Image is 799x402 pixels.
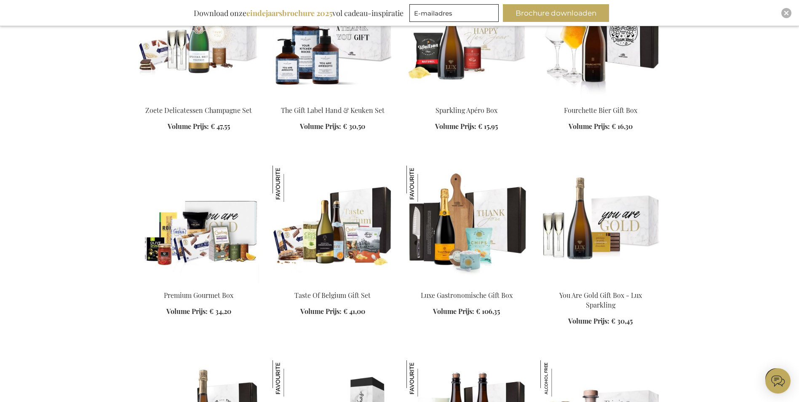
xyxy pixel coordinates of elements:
img: Luxury Culinary Gift Box [406,166,527,284]
a: Volume Prijs: € 15,95 [435,122,498,131]
div: Download onze vol cadeau-inspiratie [190,4,407,22]
a: Fourchette Bier Gift Box [564,106,637,115]
div: Close [781,8,791,18]
a: Volume Prijs: € 30,45 [568,316,633,326]
a: Sparkling Apéro Box [436,106,497,115]
a: Volume Prijs: € 41,00 [300,307,365,316]
a: Zoete Delicatessen Champagne Set [145,106,252,115]
a: Premium Gourmet Box [139,280,259,288]
img: Chocolate Temptations Box [273,360,309,397]
input: E-mailadres [409,4,499,22]
img: Premium Gourmet Box [139,166,259,284]
span: Volume Prijs: [435,122,476,131]
span: € 47,55 [211,122,230,131]
span: € 30,50 [343,122,365,131]
button: Brochure downloaden [503,4,609,22]
a: Taste Of Belgium Gift Set Taste Of Belgium Gift Set [273,280,393,288]
span: Volume Prijs: [568,316,609,325]
a: Volume Prijs: € 106,35 [433,307,500,316]
a: Sparkling Apero Box [406,95,527,103]
a: You Are Gold Gift Box - Lux Sparkling [540,280,661,288]
a: Volume Prijs: € 47,55 [168,122,230,131]
img: Close [784,11,789,16]
a: The Gift Label Hand & Kitchen Set The Gift Label Hand & Keuken Set [273,95,393,103]
span: € 41,00 [343,307,365,316]
span: Volume Prijs: [300,307,342,316]
span: € 106,35 [476,307,500,316]
b: eindejaarsbrochure 2025 [246,8,332,18]
span: Volume Prijs: [569,122,610,131]
span: € 30,45 [611,316,633,325]
iframe: belco-activator-frame [765,368,791,394]
a: Luxe Gastronomische Gift Box [421,291,513,300]
img: Luxe Gastronomische Gift Box [406,166,443,202]
a: Volume Prijs: € 30,50 [300,122,365,131]
span: Volume Prijs: [300,122,341,131]
a: Volume Prijs: € 16,30 [569,122,633,131]
span: Volume Prijs: [168,122,209,131]
a: Fourchette Beer Gift Box Fourchette Bier Gift Box [540,95,661,103]
img: Taste Of Belgium Gift Set [273,166,393,284]
img: Gepersonaliseerde Alcoholvrije Gin & Ginger Beer Cocktail Set [540,360,577,397]
form: marketing offers and promotions [409,4,501,24]
a: Taste Of Belgium Gift Set [294,291,371,300]
a: The Gift Label Hand & Keuken Set [281,106,385,115]
img: Taste Of Belgium Gift Set [273,166,309,202]
span: € 16,30 [612,122,633,131]
a: Luxury Culinary Gift Box Luxe Gastronomische Gift Box [406,280,527,288]
a: Sweet Delights Champagne Set [139,95,259,103]
img: You Are Gold Gift Box - Lux Sparkling [540,166,661,284]
span: € 15,95 [478,122,498,131]
a: You Are Gold Gift Box - Lux Sparkling [559,291,642,309]
img: Gepersonaliseerde Brut Bier Duo Set [406,360,443,397]
span: Volume Prijs: [433,307,474,316]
